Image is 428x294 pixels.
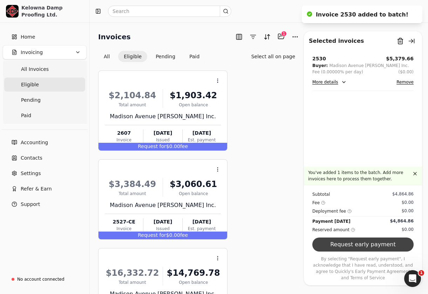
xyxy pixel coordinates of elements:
div: [DATE] [143,129,182,137]
div: Invoice [105,137,143,143]
div: Open balance [166,191,221,197]
div: Est. payment [183,226,221,232]
div: [DATE] [143,218,182,226]
div: Deployment fee [312,208,352,215]
span: Support [21,201,40,208]
button: Batch (1) [276,31,287,42]
div: Fee [312,199,325,206]
div: Fee (0.00000% per day) [312,69,363,75]
a: Accounting [3,135,87,149]
div: Est. payment [183,137,221,143]
div: Total amount [105,279,160,286]
button: Select all on page [246,51,301,62]
a: Contacts [3,151,87,165]
div: Madison Avenue [PERSON_NAME] Inc. [329,62,409,69]
span: Pending [21,96,41,104]
span: Accounting [21,139,48,146]
span: Request for [138,143,166,149]
a: Home [3,30,87,44]
span: Refer & Earn [21,185,52,193]
div: $0.00 [98,143,227,151]
div: [DATE] [183,218,221,226]
p: By selecting "Request early payment", I acknowledge that I have read, understood, and agree to Qu... [312,256,414,281]
button: Request early payment [312,238,414,252]
p: You've added 1 items to the batch. Add more invoices here to process them together. [308,169,411,182]
span: fee [180,232,188,238]
div: Invoice 2530 added to batch! [316,11,408,19]
button: Sort [261,31,273,42]
div: $3,384.49 [105,178,160,191]
div: $0.00 [98,232,227,239]
button: Invoicing [3,45,87,59]
button: Eligible [118,51,147,62]
div: [DATE] [183,129,221,137]
button: $5,379.66 [386,55,414,62]
div: $0.00 [402,199,414,206]
div: $0.00 [402,208,414,214]
button: Refer & Earn [3,182,87,196]
div: Reserved amount [312,226,355,233]
div: 2607 [105,129,143,137]
div: Payment [DATE] [312,218,351,225]
button: Support [3,197,87,211]
span: 1 [419,270,424,276]
div: Issued [143,226,182,232]
button: ($0.00) [398,69,414,75]
div: 2530 [312,55,326,62]
div: $0.00 [402,226,414,233]
span: Settings [21,170,41,177]
span: fee [180,143,188,149]
div: Issued [143,137,182,143]
span: Paid [21,112,31,119]
div: $16,332.72 [105,267,160,279]
div: Invoice filter options [98,51,205,62]
img: f4a783b0-c7ce-4d46-a338-3c1eb624d3c7.png [6,5,19,18]
a: No account connected [3,273,87,286]
div: Invoice [105,226,143,232]
div: Open balance [166,279,221,286]
div: Madison Avenue [PERSON_NAME] Inc. [105,201,221,209]
div: $4,864.86 [392,191,414,197]
div: $2,104.84 [105,89,160,102]
input: Search [108,6,231,17]
a: Pending [4,93,85,107]
button: Paid [184,51,205,62]
div: Open balance [166,102,221,108]
a: Eligible [4,78,85,92]
div: $3,060.61 [166,178,221,191]
span: Request for [138,232,166,238]
button: More [290,31,301,42]
span: Invoicing [21,49,43,56]
iframe: Intercom live chat [404,270,421,287]
div: 1 [281,31,287,36]
div: Subtotal [312,191,330,198]
span: Contacts [21,154,42,162]
div: $14,769.78 [166,267,221,279]
div: Total amount [105,102,160,108]
div: Madison Avenue [PERSON_NAME] Inc. [105,112,221,121]
span: Eligible [21,81,39,88]
button: Pending [150,51,181,62]
div: Selected invoices [309,37,364,45]
span: All Invoices [21,66,49,73]
div: 2527-CE [105,218,143,226]
div: Total amount [105,191,160,197]
a: Settings [3,166,87,180]
h2: Invoices [98,31,131,42]
button: More details [312,78,347,86]
button: Remove [396,78,414,86]
button: All [98,51,115,62]
span: Home [21,33,35,41]
a: Paid [4,108,85,122]
div: Kelowna Damp Proofing Ltd. [21,4,83,18]
div: No account connected [17,276,64,282]
div: $1,903.42 [166,89,221,102]
div: $4,864.86 [390,218,414,224]
a: All Invoices [4,62,85,76]
div: Buyer: [312,62,328,69]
